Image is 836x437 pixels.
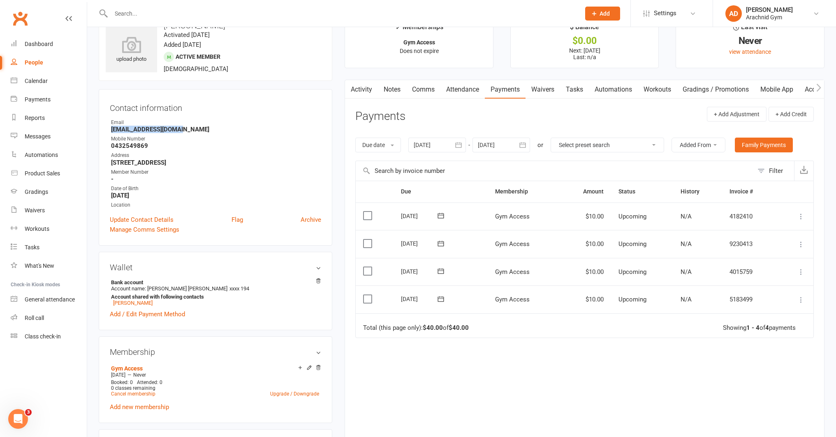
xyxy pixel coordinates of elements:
h3: [PERSON_NAME] [106,21,325,30]
span: Upcoming [618,268,646,276]
span: Gym Access [495,213,530,220]
time: Added [DATE] [164,41,201,48]
span: Add [600,10,610,17]
a: Payments [485,80,526,99]
td: 5183499 [722,285,778,313]
div: [PERSON_NAME] [746,6,793,14]
span: xxxx 194 [229,285,249,292]
div: Arachnid Gym [746,14,793,21]
span: N/A [681,268,692,276]
div: Date of Birth [111,185,321,193]
a: Family Payments [735,138,793,152]
a: Waivers [11,201,87,220]
div: Payments [25,96,51,103]
button: + Add Adjustment [707,107,767,122]
a: Roll call [11,309,87,327]
h3: Contact information [110,100,321,113]
strong: Gym Access [403,39,435,46]
td: $10.00 [560,230,611,258]
th: Amount [560,181,611,202]
a: Clubworx [10,8,30,29]
strong: [STREET_ADDRESS] [111,159,321,166]
h3: Payments [355,110,405,123]
strong: $40.00 [449,324,469,331]
a: Manage Comms Settings [110,225,179,235]
div: Calendar [25,78,48,84]
span: Booked: 0 [111,379,133,385]
div: General attendance [25,296,75,303]
div: Showing of payments [723,324,796,331]
div: What's New [25,262,54,269]
span: Active member [176,53,220,60]
a: Reports [11,109,87,127]
span: Settings [654,4,676,23]
a: Gym Access [111,365,143,372]
td: 4182410 [722,202,778,230]
td: 4015759 [722,258,778,286]
a: Calendar [11,72,87,90]
div: [DATE] [401,237,439,250]
div: Tasks [25,244,39,251]
a: Flag [232,215,243,225]
div: Roll call [25,315,44,321]
div: [DATE] [401,292,439,305]
time: Activated [DATE] [164,31,210,39]
a: Automations [589,80,638,99]
div: Waivers [25,207,45,214]
div: Total (this page only): of [363,324,469,331]
div: Location [111,201,321,209]
a: Product Sales [11,164,87,183]
a: Payments [11,90,87,109]
span: Never [133,372,146,378]
strong: 4 [765,324,769,331]
div: Mobile Number [111,135,321,143]
div: [DATE] [401,265,439,278]
span: Gym Access [495,240,530,248]
li: Account name: [PERSON_NAME] [PERSON_NAME] [110,278,321,307]
a: Mobile App [755,80,799,99]
i: ✓ [395,23,401,31]
div: Workouts [25,225,49,232]
a: Workouts [11,220,87,238]
a: Comms [406,80,440,99]
a: General attendance kiosk mode [11,290,87,309]
th: History [673,181,722,202]
a: Messages [11,127,87,146]
div: Member Number [111,168,321,176]
a: Waivers [526,80,560,99]
span: 3 [25,409,32,416]
a: Cancel membership [111,391,155,397]
span: [DEMOGRAPHIC_DATA] [164,65,228,73]
a: Class kiosk mode [11,327,87,346]
a: Attendance [440,80,485,99]
strong: [DATE] [111,192,321,199]
th: Membership [488,181,559,202]
input: Search by invoice number [356,161,753,181]
button: + Add Credit [769,107,814,122]
div: Dashboard [25,41,53,47]
div: Automations [25,152,58,158]
a: Tasks [11,238,87,257]
input: Search... [109,8,575,19]
a: Add new membership [110,403,169,411]
a: People [11,53,87,72]
div: or [537,140,543,150]
a: Archive [301,215,321,225]
div: Filter [769,166,783,176]
span: [DATE] [111,372,125,378]
a: Gradings [11,183,87,201]
span: N/A [681,240,692,248]
span: Attended: 0 [137,379,162,385]
h3: Wallet [110,263,321,272]
th: Invoice # [722,181,778,202]
a: Dashboard [11,35,87,53]
span: Upcoming [618,240,646,248]
div: upload photo [106,37,157,64]
a: Automations [11,146,87,164]
div: People [25,59,43,66]
strong: 1 - 4 [746,324,760,331]
td: $10.00 [560,258,611,286]
div: [DATE] [401,209,439,222]
button: Add [585,7,620,21]
td: $10.00 [560,202,611,230]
